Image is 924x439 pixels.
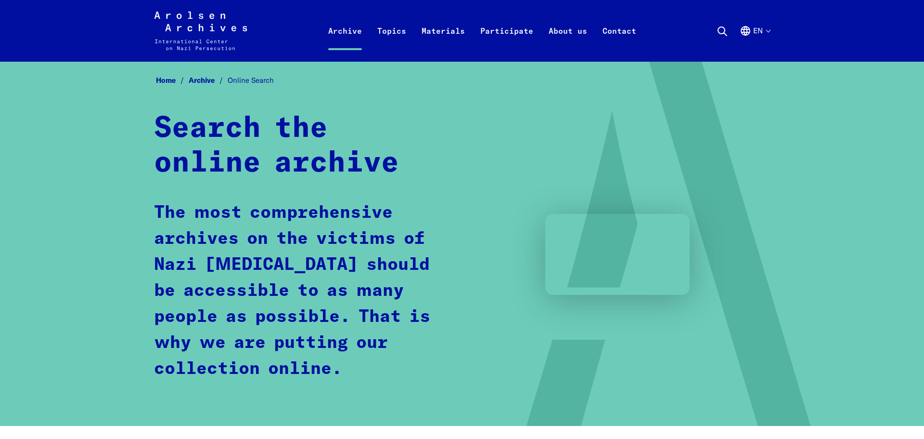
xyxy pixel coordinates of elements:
a: Contact [595,23,644,62]
a: Materials [414,23,473,62]
nav: Primary [321,12,644,50]
p: The most comprehensive archives on the victims of Nazi [MEDICAL_DATA] should be accessible to as ... [154,200,445,382]
span: Online Search [228,76,274,85]
strong: Search the online archive [154,114,399,178]
a: Home [156,76,189,85]
a: About us [541,23,595,62]
a: Topics [370,23,414,62]
nav: Breadcrumb [154,73,770,88]
button: English, language selection [740,25,770,60]
a: Archive [321,23,370,62]
a: Participate [473,23,541,62]
a: Archive [189,76,228,85]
